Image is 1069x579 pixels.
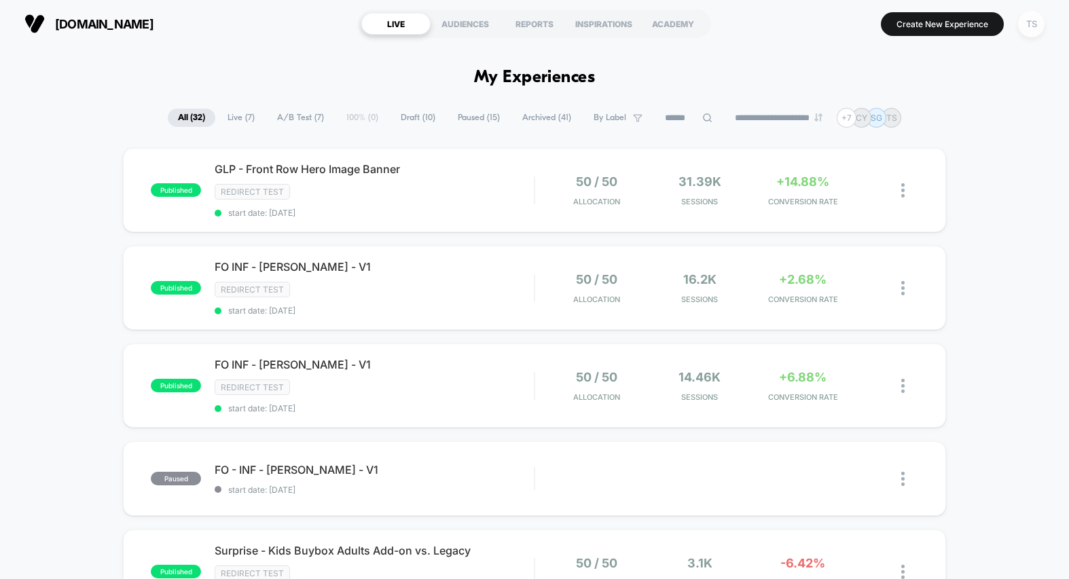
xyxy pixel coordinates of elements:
span: +2.68% [779,272,827,286]
span: FO INF - [PERSON_NAME] - V1 [215,260,534,274]
div: AUDIENCES [431,13,500,35]
span: All ( 32 ) [168,109,215,127]
div: TS [1018,11,1045,37]
span: -6.42% [780,556,825,570]
button: [DOMAIN_NAME] [20,13,158,35]
span: Paused ( 15 ) [448,109,510,127]
button: TS [1014,10,1049,38]
span: [DOMAIN_NAME] [55,17,153,31]
p: SG [871,113,882,123]
span: 50 / 50 [576,174,617,189]
span: published [151,281,201,295]
span: 14.46k [678,370,721,384]
span: CONVERSION RATE [755,392,851,402]
span: Draft ( 10 ) [391,109,446,127]
span: start date: [DATE] [215,305,534,316]
span: Sessions [652,392,748,402]
span: Archived ( 41 ) [512,109,581,127]
span: +14.88% [776,174,829,189]
img: close [901,183,905,198]
span: Allocation [573,197,620,206]
div: ACADEMY [638,13,708,35]
span: start date: [DATE] [215,403,534,413]
span: Surprise - Kids Buybox Adults Add-on vs. Legacy [215,544,534,557]
span: 50 / 50 [576,556,617,570]
span: 50 / 50 [576,272,617,286]
img: close [901,565,905,579]
span: published [151,565,201,578]
span: FO INF - [PERSON_NAME] - V1 [215,358,534,371]
span: 31.39k [678,174,721,189]
span: Live ( 7 ) [217,109,265,127]
span: Redirect Test [215,379,290,395]
h1: My Experiences [474,68,596,88]
span: CONVERSION RATE [755,295,851,304]
span: Redirect Test [215,184,290,200]
img: close [901,281,905,295]
span: By Label [594,113,626,123]
span: A/B Test ( 7 ) [267,109,334,127]
div: LIVE [361,13,431,35]
span: Sessions [652,197,748,206]
span: +6.88% [779,370,827,384]
span: 16.2k [683,272,717,286]
span: 3.1k [687,556,712,570]
span: Allocation [573,392,620,402]
span: 50 / 50 [576,370,617,384]
span: paused [151,472,201,485]
span: FO - INF - [PERSON_NAME] - V1 [215,463,534,477]
span: Sessions [652,295,748,304]
img: close [901,472,905,486]
img: close [901,379,905,393]
p: TS [886,113,897,123]
span: start date: [DATE] [215,208,534,218]
span: Allocation [573,295,620,304]
span: published [151,183,201,197]
div: INSPIRATIONS [569,13,638,35]
span: Redirect Test [215,282,290,297]
span: GLP - Front Row Hero Image Banner [215,162,534,176]
div: REPORTS [500,13,569,35]
p: CY [856,113,867,123]
img: end [814,113,822,122]
span: published [151,379,201,392]
img: Visually logo [24,14,45,34]
span: CONVERSION RATE [755,197,851,206]
button: Create New Experience [881,12,1004,36]
div: + 7 [837,108,856,128]
span: start date: [DATE] [215,485,534,495]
